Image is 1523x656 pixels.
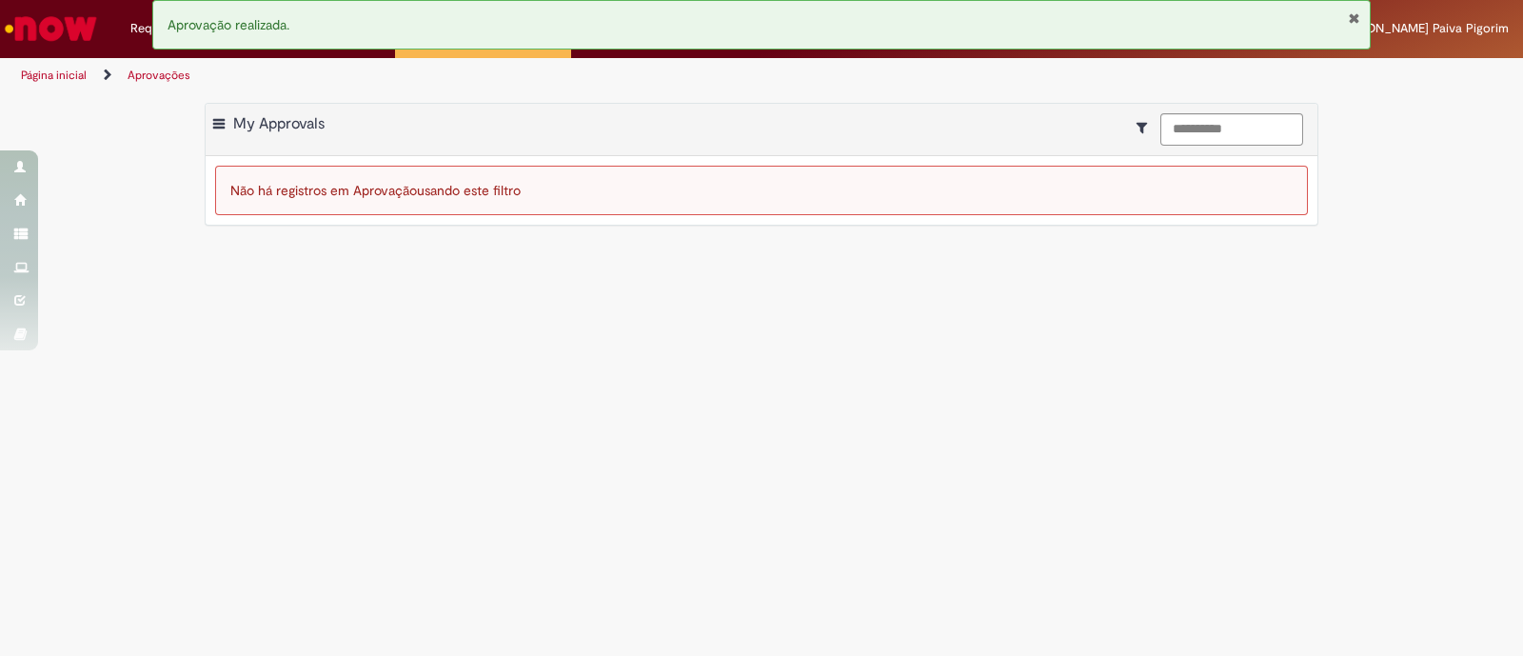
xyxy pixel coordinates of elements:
[233,114,325,133] span: My Approvals
[1348,10,1360,26] button: Fechar Notificação
[1137,121,1157,134] i: Mostrar filtros para: Suas Solicitações
[215,166,1308,215] div: Não há registros em Aprovação
[2,10,100,48] img: ServiceNow
[128,68,190,83] a: Aprovações
[417,182,521,199] span: usando este filtro
[14,58,1001,93] ul: Trilhas de página
[1333,20,1509,36] span: [PERSON_NAME] Paiva Pigorim
[130,19,197,38] span: Requisições
[21,68,87,83] a: Página inicial
[168,16,289,33] span: Aprovação realizada.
